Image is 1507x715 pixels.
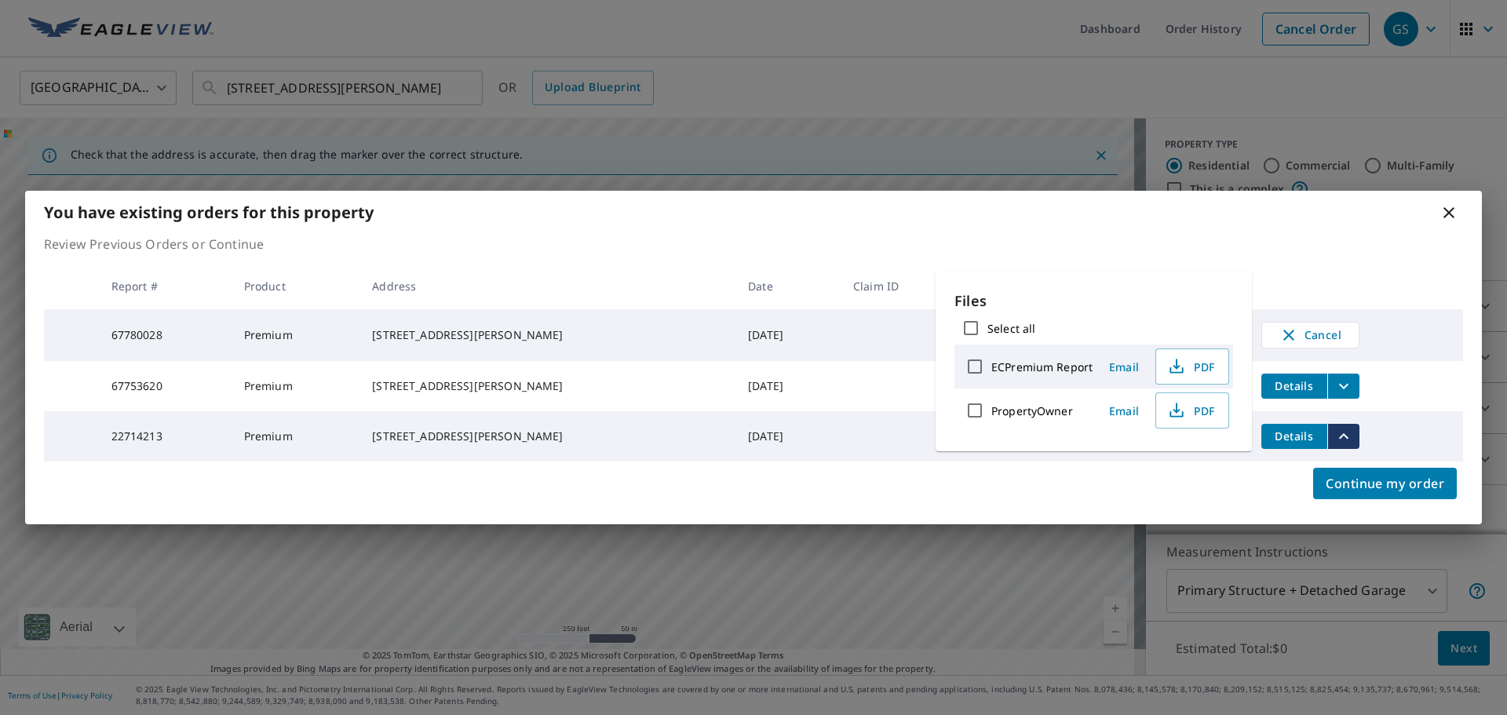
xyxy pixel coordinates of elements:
td: 67753620 [99,361,232,411]
td: [DATE] [735,361,841,411]
button: detailsBtn-67753620 [1261,374,1327,399]
button: detailsBtn-22714213 [1261,424,1327,449]
span: PDF [1166,401,1216,420]
th: Product [232,263,360,309]
p: Files [954,290,1233,312]
div: [STREET_ADDRESS][PERSON_NAME] [372,429,723,444]
button: PDF [1155,392,1229,429]
td: 22714213 [99,411,232,461]
span: Details [1271,429,1318,443]
td: Premium [232,361,360,411]
th: Date [735,263,841,309]
p: Review Previous Orders or Continue [44,235,1463,254]
td: 67780028 [99,309,232,361]
button: Email [1099,399,1149,423]
th: Address [359,263,735,309]
button: filesDropdownBtn-67753620 [1327,374,1359,399]
span: Continue my order [1326,472,1444,494]
span: Email [1105,403,1143,418]
span: Cancel [1278,326,1343,345]
span: Email [1105,359,1143,374]
b: You have existing orders for this property [44,202,374,223]
span: Details [1271,378,1318,393]
button: PDF [1155,348,1229,385]
th: Delivery [964,263,1083,309]
label: ECPremium Report [991,359,1093,374]
label: Select all [987,321,1035,336]
div: [STREET_ADDRESS][PERSON_NAME] [372,378,723,394]
td: [DATE] [735,309,841,361]
button: filesDropdownBtn-22714213 [1327,424,1359,449]
button: Email [1099,355,1149,379]
th: Claim ID [841,263,964,309]
button: Continue my order [1313,468,1457,499]
td: [DATE] [735,411,841,461]
th: Report # [99,263,232,309]
td: Premium [232,309,360,361]
td: Premium [232,411,360,461]
th: Status [1083,263,1249,309]
div: [STREET_ADDRESS][PERSON_NAME] [372,327,723,343]
button: Cancel [1261,322,1359,348]
span: PDF [1166,357,1216,376]
label: PropertyOwner [991,403,1073,418]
